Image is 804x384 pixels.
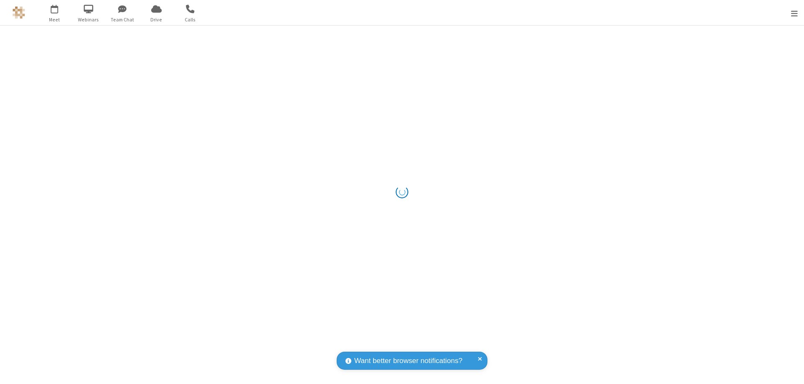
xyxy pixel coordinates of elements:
[13,6,25,19] img: QA Selenium DO NOT DELETE OR CHANGE
[141,16,172,23] span: Drive
[107,16,138,23] span: Team Chat
[175,16,206,23] span: Calls
[39,16,70,23] span: Meet
[354,355,462,366] span: Want better browser notifications?
[73,16,104,23] span: Webinars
